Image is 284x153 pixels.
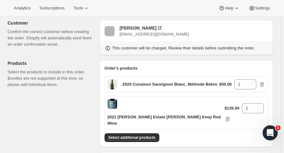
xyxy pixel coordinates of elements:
span: Settings [255,6,270,11]
span: 1 [275,125,281,130]
span: Order's products [105,66,138,71]
span: [EMAIL_ADDRESS][DOMAIN_NAME] [120,32,189,37]
div: [PERSON_NAME] [120,25,156,31]
p: Confirm the correct customer before creating the order. Shopify will automatically send them an o... [8,29,94,48]
span: Help [225,6,233,11]
button: Settings [245,4,274,13]
p: Customer [8,20,94,26]
iframe: Intercom live chat [263,125,278,140]
span: Select additional products [108,135,156,140]
span: Tools [73,6,83,11]
button: Select additional products [105,133,159,142]
p: Select the products to include in this order. Bundles are not supported at this time, so please a... [8,69,94,88]
button: Subscriptions [36,4,68,13]
button: Help [215,4,243,13]
span: Analytics [14,6,31,11]
p: Products [8,60,94,66]
p: 2024 Cuvaison Sauvignon Blanc, Méthode Béton [122,81,217,88]
button: Analytics [10,4,34,13]
p: $50.00 [219,81,232,88]
p: This customer will be charged. Review their details before submitting the order. [112,45,255,51]
span: Amanda Hahnel [105,26,115,36]
span: Default Title [107,79,117,89]
span: Subscriptions [39,6,65,11]
p: 2021 [PERSON_NAME] Estate [PERSON_NAME] Keep Red Wine [107,114,225,127]
button: Tools [70,4,93,13]
p: $135.00 [224,105,239,111]
span: Default Title [107,99,117,109]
